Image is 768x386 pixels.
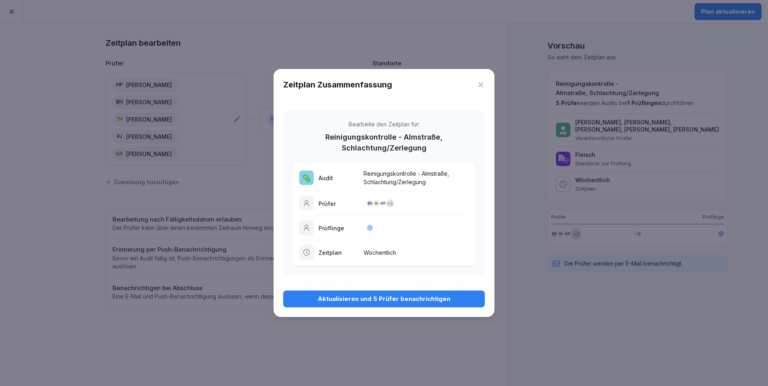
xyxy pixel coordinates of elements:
[367,200,373,207] div: BH
[319,224,359,232] p: Prüflinge
[319,174,359,182] p: Audit
[364,169,469,186] p: Reinigungskontrolle - Almstraße, Schlachtung/Zerlegung
[302,173,311,183] p: 🦠
[364,248,469,257] p: Wöchentlich
[283,291,485,307] button: Aktualisieren und 5 Prüfer benachrichtigen
[293,132,475,153] p: Reinigungskontrolle - Almstraße, Schlachtung/Zerlegung
[373,200,380,207] div: BA
[349,120,420,128] p: Bearbeite den Zeitplan für:
[283,79,392,91] h1: Zeitplan Zusammenfassung
[319,199,359,208] p: Prüfer
[380,200,386,207] div: HP
[386,199,394,207] div: + 2
[319,248,359,257] p: Zeitplan
[290,295,478,303] div: Aktualisieren und 5 Prüfer benachrichtigen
